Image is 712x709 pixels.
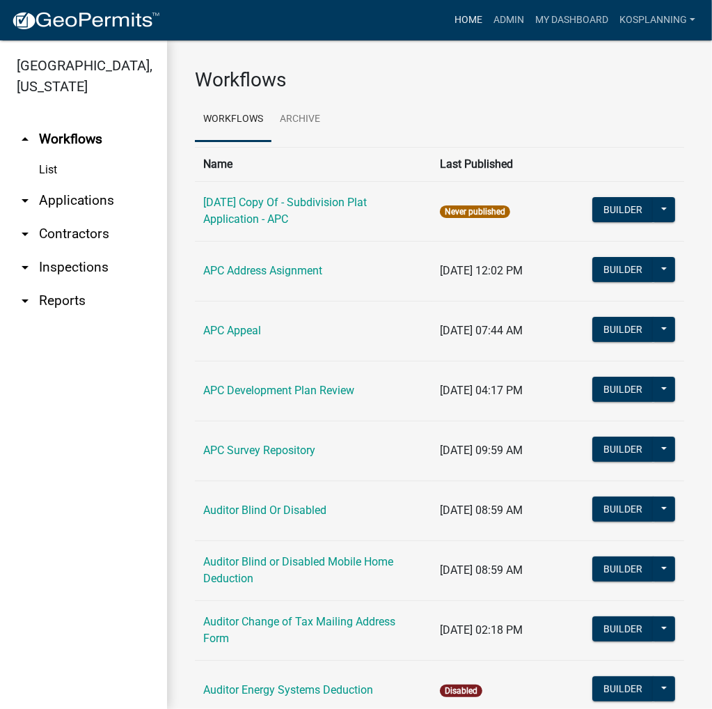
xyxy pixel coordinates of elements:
button: Builder [592,317,654,342]
span: Disabled [440,685,482,697]
th: Name [195,147,432,181]
span: [DATE] 08:59 AM [440,563,523,577]
button: Builder [592,437,654,462]
a: APC Appeal [203,324,261,337]
a: My Dashboard [530,7,614,33]
button: Builder [592,257,654,282]
i: arrow_drop_down [17,259,33,276]
span: [DATE] 04:17 PM [440,384,523,397]
button: Builder [592,497,654,522]
a: Auditor Change of Tax Mailing Address Form [203,615,395,645]
h3: Workflows [195,68,684,92]
a: [DATE] Copy Of - Subdivision Plat Application - APC [203,196,367,226]
button: Builder [592,616,654,641]
button: Builder [592,556,654,582]
a: Auditor Blind or Disabled Mobile Home Deduction [203,555,393,585]
span: [DATE] 02:18 PM [440,623,523,637]
i: arrow_drop_up [17,131,33,148]
span: Never published [440,205,510,218]
i: arrow_drop_down [17,192,33,209]
a: Auditor Blind Or Disabled [203,504,326,517]
a: APC Development Plan Review [203,384,354,397]
a: Admin [488,7,530,33]
i: arrow_drop_down [17,226,33,242]
button: Builder [592,377,654,402]
a: kosplanning [614,7,701,33]
i: arrow_drop_down [17,293,33,309]
a: APC Address Asignment [203,264,322,277]
button: Builder [592,197,654,222]
span: [DATE] 12:02 PM [440,264,523,277]
th: Last Published [432,147,583,181]
button: Builder [592,676,654,701]
a: Home [449,7,488,33]
a: Workflows [195,98,271,142]
a: Archive [271,98,329,142]
span: [DATE] 08:59 AM [440,504,523,517]
span: [DATE] 09:59 AM [440,444,523,457]
a: Auditor Energy Systems Deduction [203,683,373,696]
a: APC Survey Repository [203,444,315,457]
span: [DATE] 07:44 AM [440,324,523,337]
